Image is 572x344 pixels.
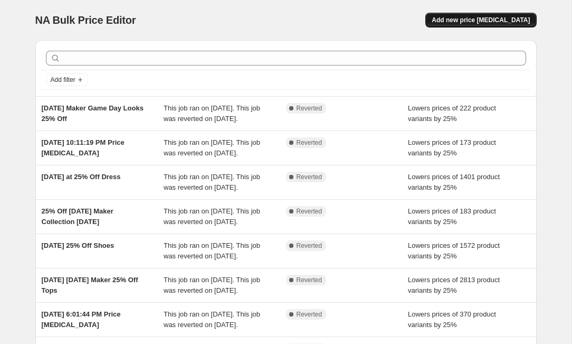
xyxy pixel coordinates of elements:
span: This job ran on [DATE]. This job was reverted on [DATE]. [164,241,260,260]
span: Lowers prices of 1401 product variants by 25% [408,173,500,191]
button: Add new price [MEDICAL_DATA] [425,13,536,27]
span: This job ran on [DATE]. This job was reverted on [DATE]. [164,104,260,123]
span: Reverted [297,104,322,113]
span: Lowers prices of 173 product variants by 25% [408,138,496,157]
span: [DATE] 6:01:44 PM Price [MEDICAL_DATA] [42,310,121,329]
span: Reverted [297,207,322,216]
span: [DATE] 10:11:19 PM Price [MEDICAL_DATA] [42,138,125,157]
span: [DATE] [DATE] Maker 25% Off Tops [42,276,138,294]
span: NA Bulk Price Editor [35,14,136,26]
button: Add filter [46,73,88,86]
span: [DATE] 25% Off Shoes [42,241,115,249]
span: Add new price [MEDICAL_DATA] [432,16,530,24]
span: This job ran on [DATE]. This job was reverted on [DATE]. [164,310,260,329]
span: Lowers prices of 1572 product variants by 25% [408,241,500,260]
span: Reverted [297,310,322,319]
span: Lowers prices of 2813 product variants by 25% [408,276,500,294]
span: Reverted [297,241,322,250]
span: Reverted [297,276,322,284]
span: Lowers prices of 370 product variants by 25% [408,310,496,329]
span: This job ran on [DATE]. This job was reverted on [DATE]. [164,173,260,191]
span: This job ran on [DATE]. This job was reverted on [DATE]. [164,207,260,226]
span: [DATE] at 25% Off Dress [42,173,121,181]
span: Add filter [51,76,75,84]
span: Reverted [297,173,322,181]
span: 25% Off [DATE] Maker Collection [DATE] [42,207,113,226]
span: This job ran on [DATE]. This job was reverted on [DATE]. [164,276,260,294]
span: [DATE] Maker Game Day Looks 25% Off [42,104,144,123]
span: This job ran on [DATE]. This job was reverted on [DATE]. [164,138,260,157]
span: Lowers prices of 222 product variants by 25% [408,104,496,123]
span: Reverted [297,138,322,147]
span: Lowers prices of 183 product variants by 25% [408,207,496,226]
